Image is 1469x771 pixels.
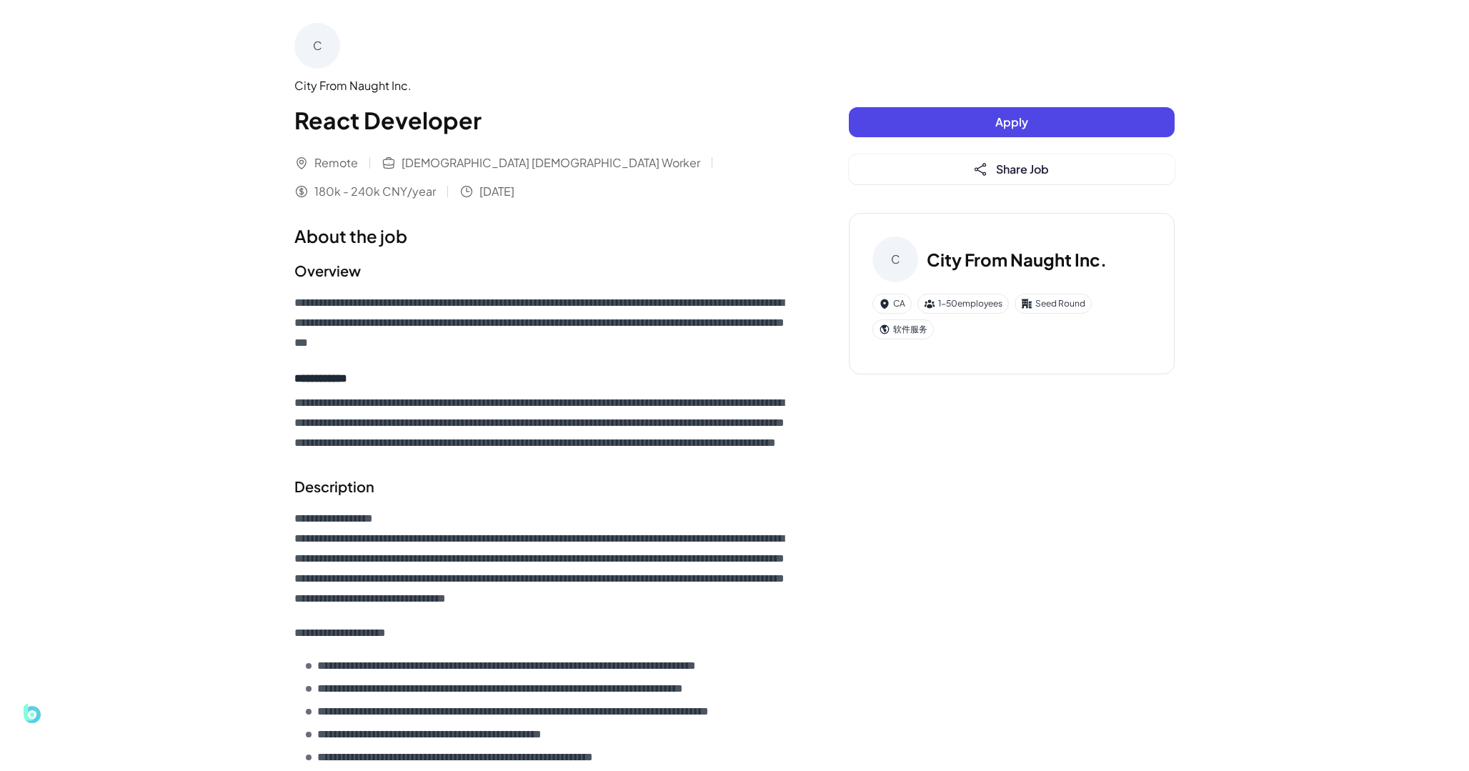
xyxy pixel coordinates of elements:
span: [DATE] [479,183,514,200]
button: Apply [849,107,1175,137]
div: CA [872,294,912,314]
div: C [872,237,918,282]
div: 软件服务 [872,319,934,339]
h1: About the job [294,223,792,249]
div: City From Naught Inc. [294,77,792,94]
div: C [294,23,340,69]
div: Seed Round [1015,294,1092,314]
h3: City From Naught Inc. [927,247,1107,272]
span: [DEMOGRAPHIC_DATA] [DEMOGRAPHIC_DATA] Worker [402,154,700,171]
h2: Overview [294,260,792,282]
span: Share Job [996,161,1049,176]
span: Apply [995,114,1028,129]
button: Share Job [849,154,1175,184]
h2: Description [294,476,792,497]
span: 180k - 240k CNY/year [314,183,436,200]
div: 1-50 employees [917,294,1009,314]
span: Remote [314,154,358,171]
h1: React Developer [294,103,792,137]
